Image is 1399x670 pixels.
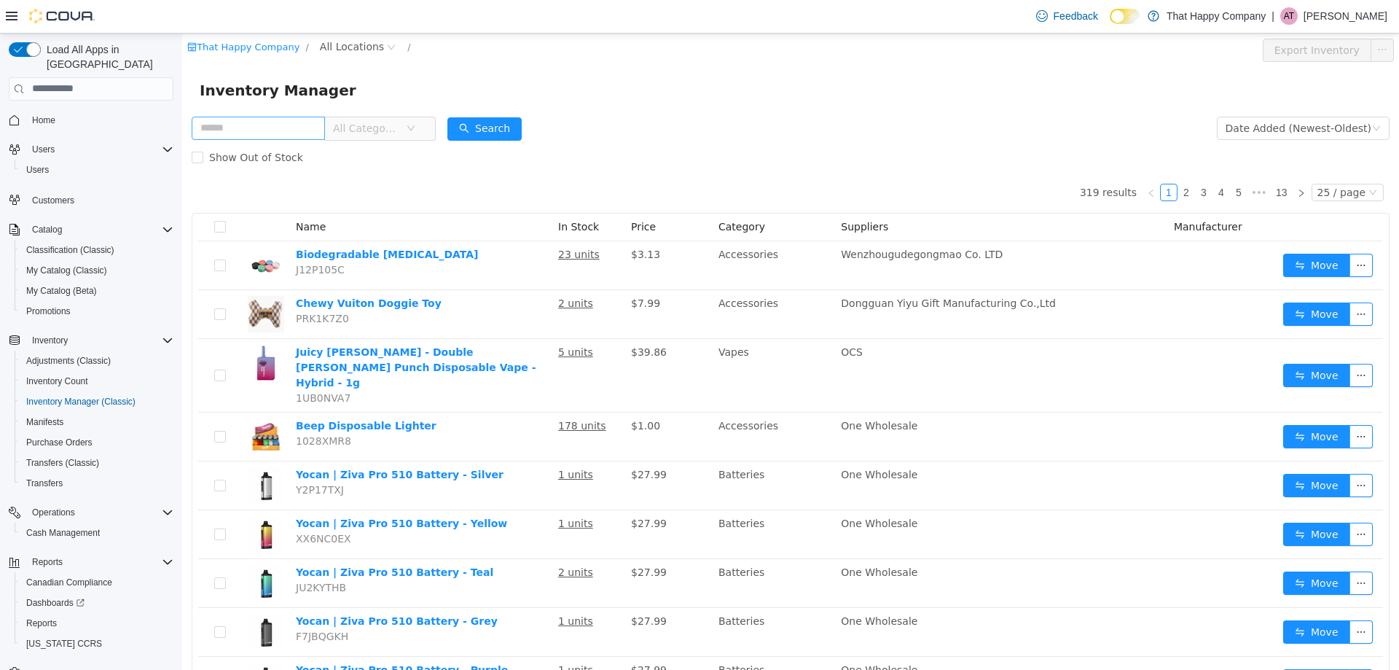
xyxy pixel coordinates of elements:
[26,244,114,256] span: Classification (Classic)
[32,335,68,346] span: Inventory
[1013,150,1030,168] li: 3
[20,635,173,653] span: Washington CCRS
[15,371,179,392] button: Inventory Count
[114,187,144,199] span: Name
[15,453,179,473] button: Transfers (Classic)
[960,150,978,168] li: Previous Page
[3,330,179,351] button: Inventory
[992,187,1060,199] span: Manufacturer
[20,241,120,259] a: Classification (Classic)
[1167,269,1191,292] button: icon: ellipsis
[15,473,179,494] button: Transfers
[26,437,93,448] span: Purchase Orders
[114,402,169,413] span: 1028XMR8
[1030,150,1048,168] li: 4
[1101,538,1168,561] button: icon: swapMove
[123,8,126,19] span: /
[15,392,179,412] button: Inventory Manager (Classic)
[530,526,653,574] td: Batteries
[26,305,71,317] span: Promotions
[1054,9,1098,23] span: Feedback
[26,527,100,539] span: Cash Management
[32,556,63,568] span: Reports
[449,386,478,398] span: $1.00
[15,634,179,654] button: [US_STATE] CCRS
[26,553,173,571] span: Reports
[659,215,820,227] span: Wenzhougudegongmao Co. LTD
[26,416,63,428] span: Manifests
[26,332,173,349] span: Inventory
[20,413,69,431] a: Manifests
[32,507,75,518] span: Operations
[1014,151,1030,167] a: 3
[1188,5,1212,28] button: icon: ellipsis
[114,597,166,609] span: F7JBQGKH
[15,240,179,260] button: Classification (Classic)
[20,454,173,472] span: Transfers (Classic)
[20,161,55,179] a: Users
[5,8,117,19] a: icon: shopThat Happy Company
[3,109,179,131] button: Home
[20,303,77,320] a: Promotions
[1048,150,1065,168] li: 5
[449,215,478,227] span: $3.13
[1049,151,1065,167] a: 5
[1065,150,1089,168] li: Next 5 Pages
[1101,220,1168,244] button: icon: swapMove
[1101,392,1168,415] button: icon: swapMove
[17,45,183,69] span: Inventory Manager
[376,582,411,593] u: 1 units
[376,187,417,199] span: In Stock
[29,9,95,23] img: Cova
[26,504,81,521] button: Operations
[114,230,162,242] span: J12P105C
[66,580,102,617] img: Yocan | Ziva Pro 510 Battery - Grey hero shot
[3,502,179,523] button: Operations
[114,631,326,642] a: Yocan | Ziva Pro 510 Battery - Purple
[15,613,179,634] button: Reports
[659,264,874,276] span: Dongguan Yiyu Gift Manufacturing Co.,Ltd
[15,260,179,281] button: My Catalog (Classic)
[32,144,55,155] span: Users
[20,282,173,300] span: My Catalog (Beta)
[32,224,62,235] span: Catalog
[376,386,424,398] u: 178 units
[1081,5,1189,28] button: Export Inventory
[1101,440,1168,464] button: icon: swapMove
[979,151,995,167] a: 1
[114,499,169,511] span: XX6NC0EX
[1115,155,1124,164] i: icon: right
[1167,392,1191,415] button: icon: ellipsis
[26,285,97,297] span: My Catalog (Beta)
[1186,155,1195,165] i: icon: down
[659,533,735,545] span: One Wholesale
[530,305,653,379] td: Vapes
[20,303,173,320] span: Promotions
[1167,489,1191,513] button: icon: ellipsis
[26,221,173,238] span: Catalog
[376,313,411,324] u: 5 units
[449,582,485,593] span: $27.99
[1280,7,1298,25] div: Abigail Talbot
[114,451,162,462] span: Y2P17TXJ
[26,164,49,176] span: Users
[32,195,74,206] span: Customers
[15,301,179,322] button: Promotions
[530,379,653,428] td: Accessories
[66,434,102,470] img: Yocan | Ziva Pro 510 Battery - Silver hero shot
[26,332,74,349] button: Inventory
[114,359,168,370] span: 1UB0NVA7
[659,187,706,199] span: Suppliers
[20,262,113,279] a: My Catalog (Classic)
[114,435,321,447] a: Yocan | Ziva Pro 510 Battery - Silver
[114,548,164,560] span: JU2KYTHB
[1030,1,1104,31] a: Feedback
[536,187,583,199] span: Category
[26,457,99,469] span: Transfers (Classic)
[1101,636,1168,659] button: icon: swapMove
[449,264,478,276] span: $7.99
[5,9,15,18] i: icon: shop
[20,615,63,632] a: Reports
[449,187,474,199] span: Price
[1065,150,1089,168] span: •••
